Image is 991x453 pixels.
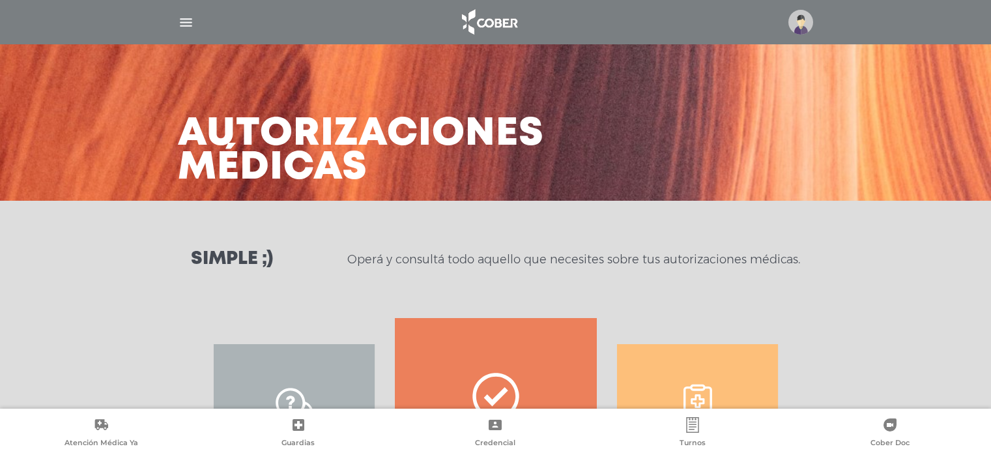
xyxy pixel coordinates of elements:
img: profile-placeholder.svg [788,10,813,35]
a: Guardias [200,417,397,450]
a: Turnos [594,417,792,450]
span: Guardias [281,438,315,450]
h3: Simple ;) [191,250,273,269]
h3: Autorizaciones médicas [178,117,544,185]
a: Credencial [397,417,594,450]
a: Cober Doc [791,417,988,450]
span: Turnos [680,438,706,450]
span: Atención Médica Ya [65,438,138,450]
span: Credencial [475,438,515,450]
img: logo_cober_home-white.png [455,7,523,38]
a: Atención Médica Ya [3,417,200,450]
span: Cober Doc [870,438,910,450]
img: Cober_menu-lines-white.svg [178,14,194,31]
p: Operá y consultá todo aquello que necesites sobre tus autorizaciones médicas. [347,252,800,267]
